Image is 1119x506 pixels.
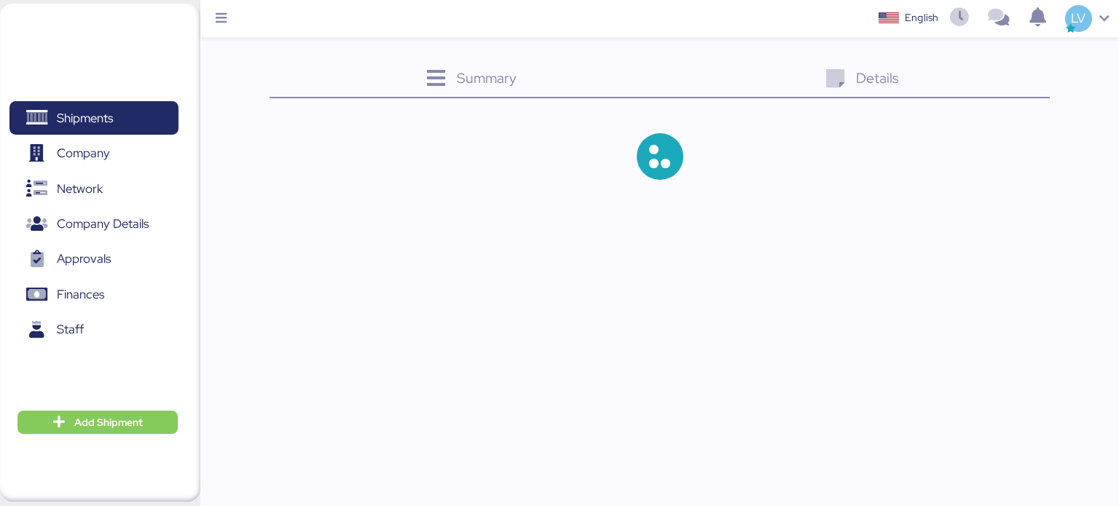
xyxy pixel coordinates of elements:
span: Add Shipment [74,414,143,431]
span: Company Details [57,213,149,234]
button: Menu [209,7,234,31]
a: Shipments [9,101,178,135]
a: Company Details [9,207,178,241]
a: Company [9,137,178,170]
span: Company [57,143,110,164]
div: English [905,10,938,25]
span: Finances [57,284,104,305]
button: Add Shipment [17,411,178,434]
span: Approvals [57,248,111,269]
span: Staff [57,319,84,340]
span: Network [57,178,103,199]
span: LV [1071,9,1085,28]
span: Details [856,68,899,87]
span: Summary [457,68,517,87]
a: Staff [9,313,178,347]
a: Finances [9,278,178,312]
span: Shipments [57,108,113,129]
a: Approvals [9,242,178,276]
a: Network [9,172,178,205]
